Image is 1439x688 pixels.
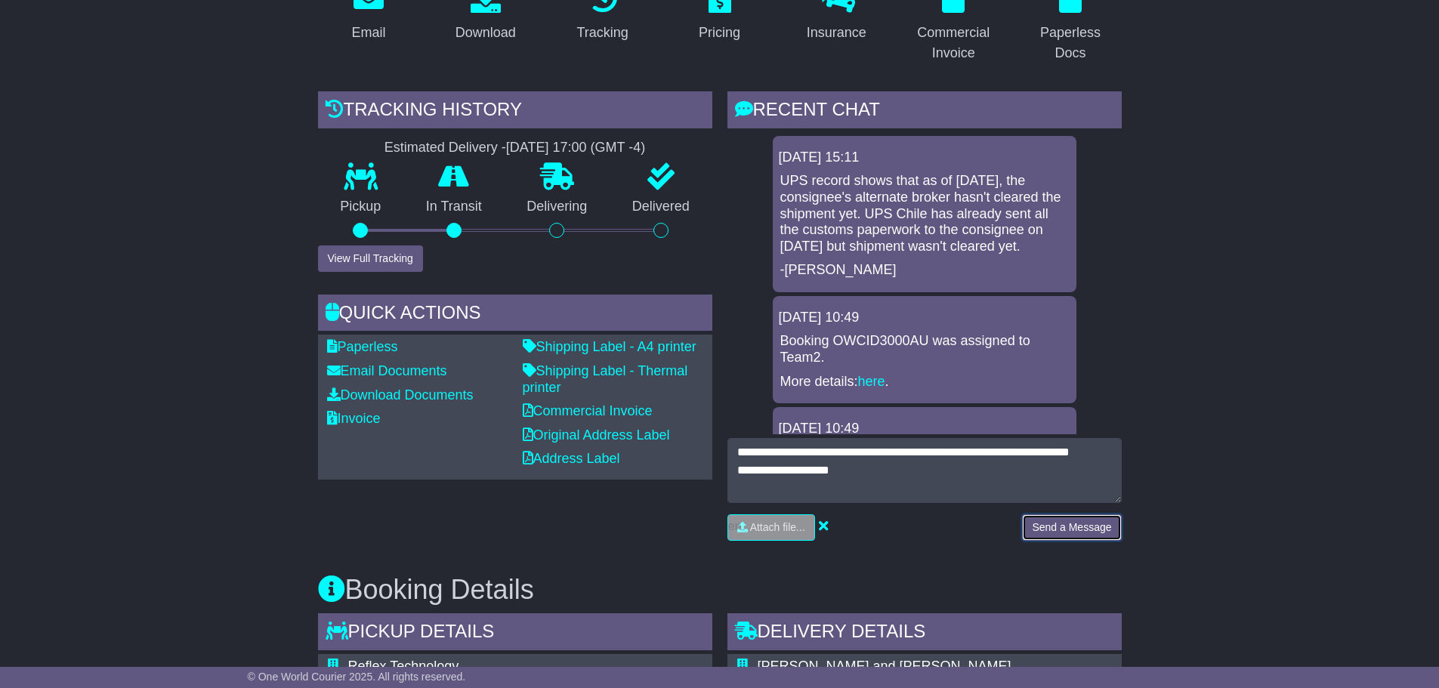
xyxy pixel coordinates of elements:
a: Address Label [523,451,620,466]
div: Pickup Details [318,613,712,654]
span: Reflex Technology [348,659,459,674]
h3: Booking Details [318,575,1122,605]
span: © One World Courier 2025. All rights reserved. [248,671,466,683]
div: Tracking history [318,91,712,132]
div: [DATE] 15:11 [779,150,1070,166]
p: In Transit [403,199,505,215]
a: Paperless [327,339,398,354]
div: Commercial Invoice [912,23,995,63]
div: [DATE] 10:49 [779,310,1070,326]
div: Paperless Docs [1030,23,1112,63]
a: here [858,374,885,389]
a: Commercial Invoice [523,403,653,418]
button: Send a Message [1022,514,1121,541]
div: Email [351,23,385,43]
a: Email Documents [327,363,447,378]
div: Pricing [699,23,740,43]
div: Insurance [807,23,866,43]
div: Download [455,23,516,43]
button: View Full Tracking [318,245,423,272]
span: [PERSON_NAME] and [PERSON_NAME] [758,659,1011,674]
a: Shipping Label - Thermal printer [523,363,688,395]
div: Delivery Details [727,613,1122,654]
a: Shipping Label - A4 printer [523,339,696,354]
div: Estimated Delivery - [318,140,712,156]
div: RECENT CHAT [727,91,1122,132]
a: Invoice [327,411,381,426]
p: -[PERSON_NAME] [780,262,1069,279]
div: Tracking [576,23,628,43]
a: Original Address Label [523,427,670,443]
p: UPS record shows that as of [DATE], the consignee's alternate broker hasn't cleared the shipment ... [780,173,1069,255]
p: Pickup [318,199,404,215]
p: Delivering [505,199,610,215]
p: Booking OWCID3000AU was assigned to Team2. [780,333,1069,366]
div: [DATE] 17:00 (GMT -4) [506,140,645,156]
a: Download Documents [327,387,474,403]
div: Quick Actions [318,295,712,335]
div: [DATE] 10:49 [779,421,1070,437]
p: More details: . [780,374,1069,390]
p: Delivered [610,199,712,215]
